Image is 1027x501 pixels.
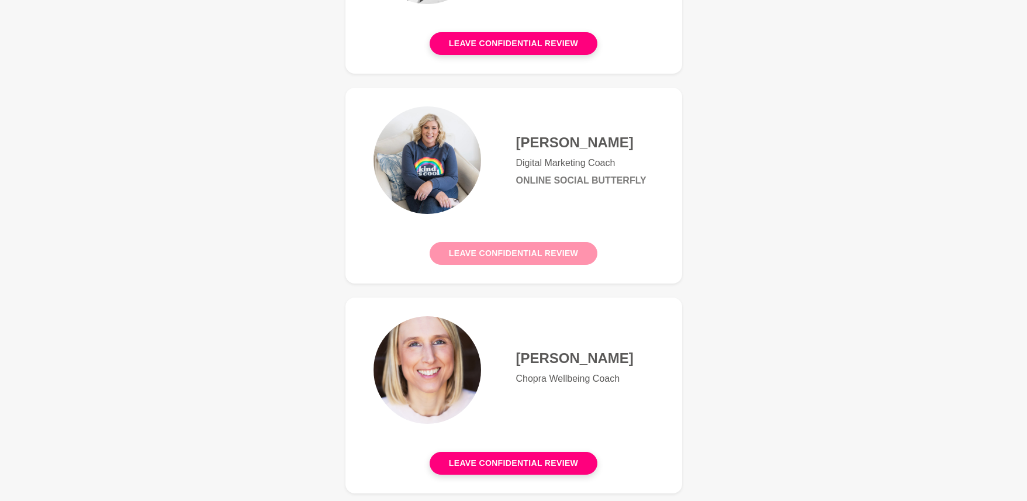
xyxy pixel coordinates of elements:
button: Leave confidential review [430,242,597,265]
a: [PERSON_NAME]Digital Marketing CoachOnline Social ButterflyLeave confidential review [345,88,682,284]
p: Chopra Wellbeing Coach [516,372,654,386]
h4: [PERSON_NAME] [516,134,654,151]
a: [PERSON_NAME]Chopra Wellbeing CoachLeave confidential review [345,298,682,493]
p: Digital Marketing Coach [516,156,654,170]
button: Leave confidential review [430,32,597,55]
button: Leave confidential review [430,452,597,475]
h4: [PERSON_NAME] [516,350,654,367]
h6: Online Social Butterfly [516,175,654,186]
